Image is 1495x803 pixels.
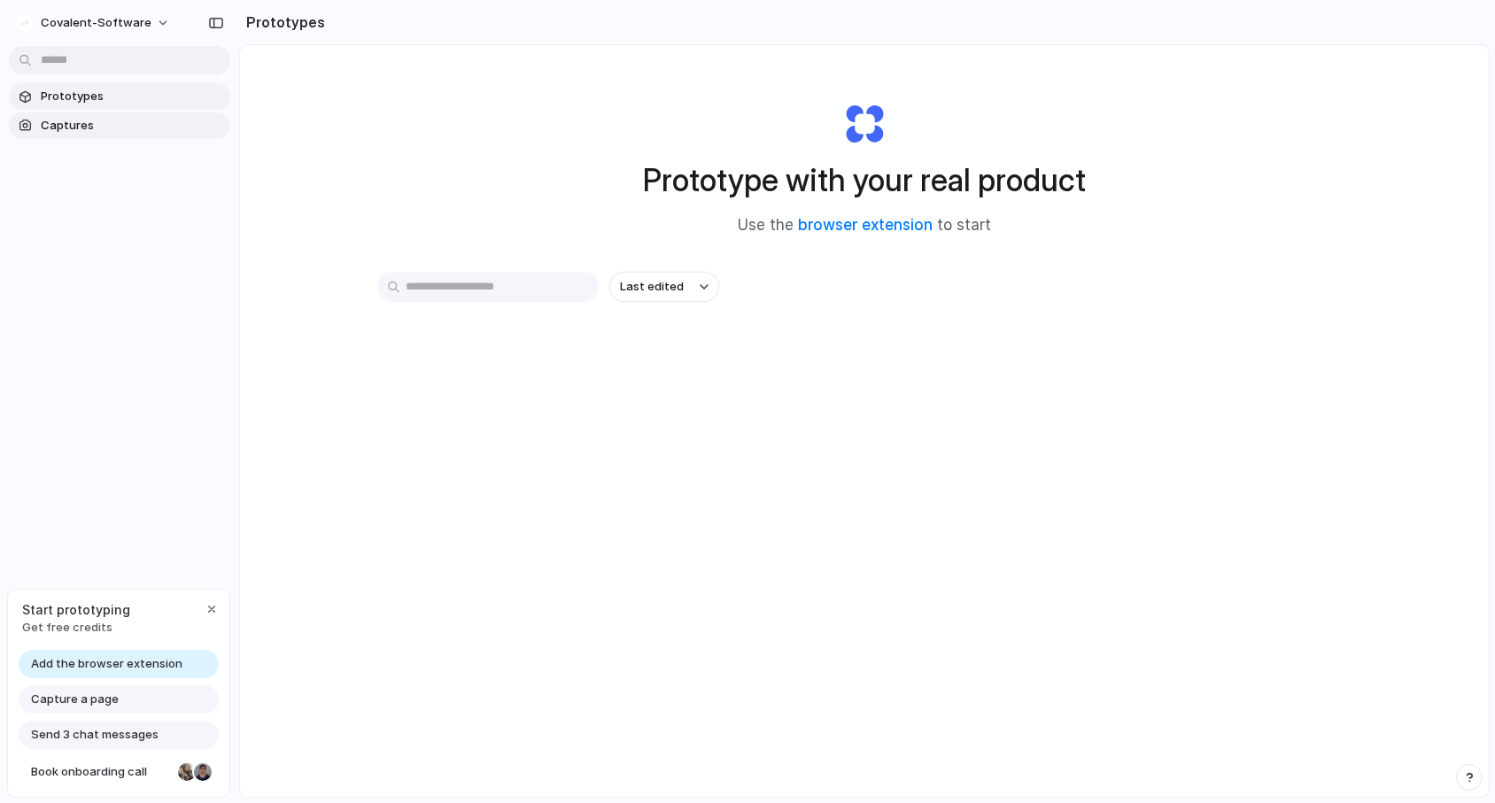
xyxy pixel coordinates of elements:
span: Book onboarding call [31,763,171,781]
span: Prototypes [41,88,223,105]
div: Christian Iacullo [192,761,213,783]
a: Prototypes [9,83,230,110]
span: Capture a page [31,691,119,708]
span: covalent-software [41,14,151,32]
span: Use the to start [738,214,991,237]
span: Send 3 chat messages [31,726,159,744]
h1: Prototype with your real product [643,157,1086,204]
span: Add the browser extension [31,655,182,673]
button: covalent-software [9,9,179,37]
a: Book onboarding call [19,758,219,786]
div: Nicole Kubica [176,761,198,783]
a: Captures [9,112,230,139]
span: Get free credits [22,619,130,637]
h2: Prototypes [239,12,325,33]
span: Start prototyping [22,600,130,619]
a: browser extension [798,216,933,234]
button: Last edited [609,272,719,302]
span: Captures [41,117,223,135]
span: Last edited [620,278,684,296]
